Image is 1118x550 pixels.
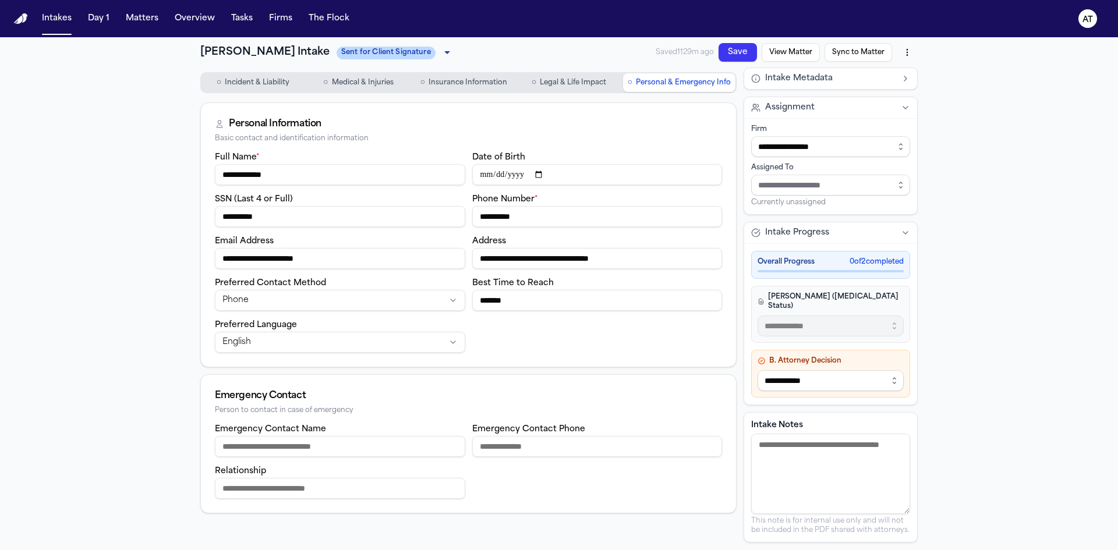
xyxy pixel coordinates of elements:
span: Saved 1129m ago [656,48,714,57]
span: Intake Progress [765,227,829,239]
button: Intake Metadata [744,68,917,89]
input: Email address [215,248,465,269]
label: Preferred Contact Method [215,279,326,288]
label: Relationship [215,467,266,476]
input: Select firm [751,136,910,157]
span: Incident & Liability [225,78,289,87]
button: Assignment [744,97,917,118]
text: AT [1082,16,1093,24]
p: This note is for internal use only and will not be included in the PDF shared with attorneys. [751,516,910,535]
button: Overview [170,8,220,29]
span: Personal & Emergency Info [636,78,731,87]
button: Day 1 [83,8,114,29]
span: 0 of 2 completed [850,257,904,267]
label: Email Address [215,237,274,246]
span: Sent for Client Signature [337,47,436,59]
span: ○ [628,77,632,88]
label: Date of Birth [472,153,525,162]
span: ○ [532,77,536,88]
button: Sync to Matter [825,43,892,62]
div: Basic contact and identification information [215,134,722,143]
button: Intake Progress [744,222,917,243]
label: Address [472,237,506,246]
span: Assignment [765,102,815,113]
span: ○ [420,77,424,88]
div: Assigned To [751,163,910,172]
input: Phone number [472,206,723,227]
button: Go to Medical & Injuries [307,73,410,92]
button: The Flock [304,8,354,29]
button: Save [719,43,757,62]
input: Full name [215,164,465,185]
h4: [PERSON_NAME] ([MEDICAL_DATA] Status) [758,292,904,311]
div: Firm [751,125,910,134]
div: Person to contact in case of emergency [215,406,722,415]
label: Preferred Language [215,321,297,329]
button: Go to Incident & Liability [201,73,305,92]
button: Tasks [227,8,257,29]
span: Insurance Information [429,78,507,87]
label: Emergency Contact Phone [472,425,585,434]
span: Intake Metadata [765,73,833,84]
input: Date of birth [472,164,723,185]
button: View Matter [762,43,820,62]
input: Best time to reach [472,290,723,311]
div: Emergency Contact [215,389,722,403]
span: Overall Progress [758,257,815,267]
h4: B. Attorney Decision [758,356,904,366]
label: SSN (Last 4 or Full) [215,195,293,204]
input: Emergency contact name [215,436,465,457]
input: SSN [215,206,465,227]
input: Assign to staff member [751,175,910,196]
a: Home [14,13,28,24]
span: Legal & Life Impact [540,78,606,87]
span: ○ [217,77,221,88]
label: Best Time to Reach [472,279,554,288]
input: Emergency contact relationship [215,478,465,499]
div: Update intake status [337,44,454,61]
label: Full Name [215,153,260,162]
button: Matters [121,8,163,29]
span: Medical & Injuries [332,78,394,87]
button: More actions [897,42,918,63]
h1: [PERSON_NAME] Intake [200,44,330,61]
div: Personal Information [229,117,321,131]
input: Address [472,248,723,269]
textarea: Intake notes [751,434,910,514]
button: Firms [264,8,297,29]
button: Intakes [37,8,76,29]
label: Emergency Contact Name [215,425,326,434]
label: Phone Number [472,195,538,204]
span: ○ [323,77,328,88]
button: Go to Legal & Life Impact [518,73,621,92]
label: Intake Notes [751,420,910,431]
span: Currently unassigned [751,198,826,207]
button: Go to Insurance Information [412,73,515,92]
button: Go to Personal & Emergency Info [623,73,735,92]
input: Emergency contact phone [472,436,723,457]
img: Finch Logo [14,13,28,24]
